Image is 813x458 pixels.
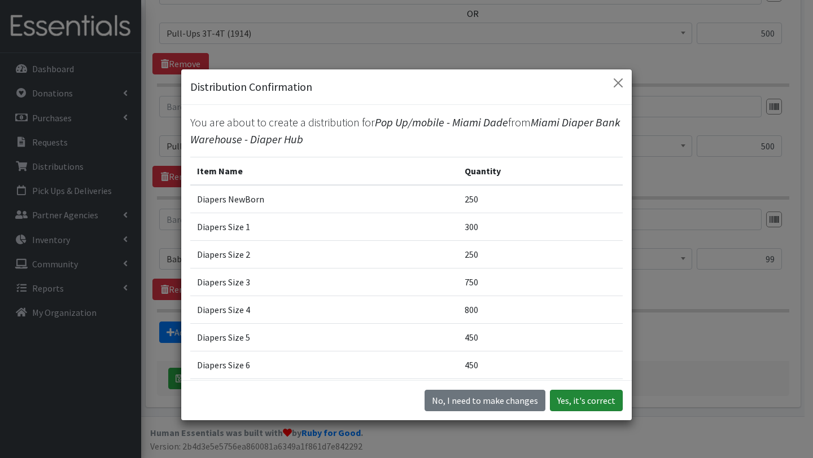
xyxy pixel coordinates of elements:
td: Diapers Size 5 [190,324,458,351]
td: 250 [458,185,623,213]
td: 250 [458,241,623,268]
button: No I need to make changes [425,390,545,411]
th: Quantity [458,157,623,186]
h5: Distribution Confirmation [190,78,312,95]
td: Diapers NewBorn [190,185,458,213]
td: 450 [458,324,623,351]
th: Item Name [190,157,458,186]
button: Yes, it's correct [550,390,623,411]
span: Pop Up/mobile - Miami Dade [375,115,508,129]
td: 300 [458,213,623,241]
td: Diapers Size 3 [190,268,458,296]
td: Diapers Size 4 [190,296,458,324]
td: 800 [458,296,623,324]
td: 450 [458,351,623,379]
td: Diaper Size 7 [190,379,458,407]
p: You are about to create a distribution for from [190,114,623,148]
button: Close [609,74,627,92]
td: Diapers Size 1 [190,213,458,241]
td: 750 [458,268,623,296]
td: 300 [458,379,623,407]
td: Diapers Size 6 [190,351,458,379]
td: Diapers Size 2 [190,241,458,268]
